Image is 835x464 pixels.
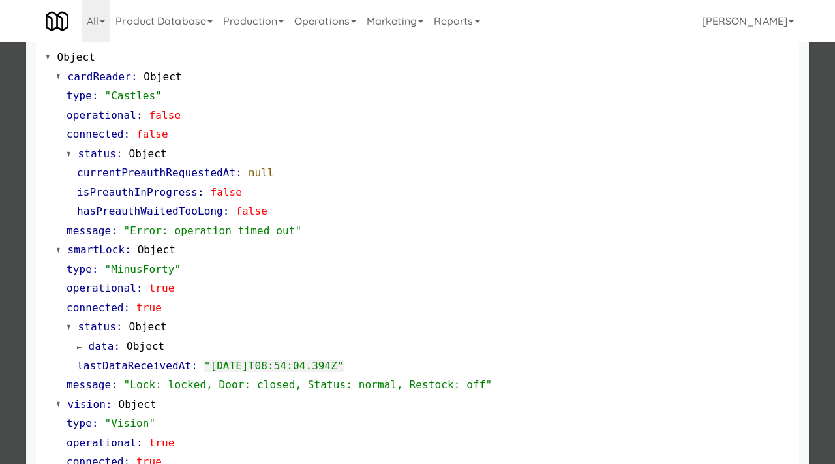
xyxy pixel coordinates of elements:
[149,109,181,121] span: false
[249,166,274,179] span: null
[204,360,344,372] span: "[DATE]T08:54:04.394Z"
[104,417,155,429] span: "Vision"
[67,379,111,391] span: message
[149,282,175,294] span: true
[78,147,116,160] span: status
[210,186,242,198] span: false
[77,205,223,217] span: hasPreauthWaitedTooLong
[223,205,230,217] span: :
[67,89,92,102] span: type
[78,320,116,333] span: status
[89,340,114,352] span: data
[92,89,99,102] span: :
[124,224,302,237] span: "Error: operation timed out"
[67,417,92,429] span: type
[67,109,136,121] span: operational
[136,128,168,140] span: false
[106,398,112,410] span: :
[67,224,111,237] span: message
[118,398,156,410] span: Object
[127,340,164,352] span: Object
[124,379,493,391] span: "Lock: locked, Door: closed, Status: normal, Restock: off"
[124,302,130,314] span: :
[144,70,181,83] span: Object
[68,243,125,256] span: smartLock
[92,417,99,429] span: :
[104,89,162,102] span: "Castles"
[124,128,130,140] span: :
[138,243,175,256] span: Object
[129,147,166,160] span: Object
[125,243,131,256] span: :
[129,320,166,333] span: Object
[77,360,191,372] span: lastDataReceivedAt
[116,147,123,160] span: :
[136,109,143,121] span: :
[46,10,68,33] img: Micromart
[111,224,117,237] span: :
[149,437,175,449] span: true
[67,302,124,314] span: connected
[57,51,95,63] span: Object
[136,302,162,314] span: true
[77,166,235,179] span: currentPreauthRequestedAt
[191,360,198,372] span: :
[114,340,120,352] span: :
[67,263,92,275] span: type
[67,282,136,294] span: operational
[92,263,99,275] span: :
[116,320,123,333] span: :
[131,70,138,83] span: :
[77,186,198,198] span: isPreauthInProgress
[235,205,267,217] span: false
[136,437,143,449] span: :
[68,70,131,83] span: cardReader
[68,398,106,410] span: vision
[198,186,204,198] span: :
[136,282,143,294] span: :
[67,128,124,140] span: connected
[235,166,242,179] span: :
[111,379,117,391] span: :
[67,437,136,449] span: operational
[104,263,181,275] span: "MinusForty"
